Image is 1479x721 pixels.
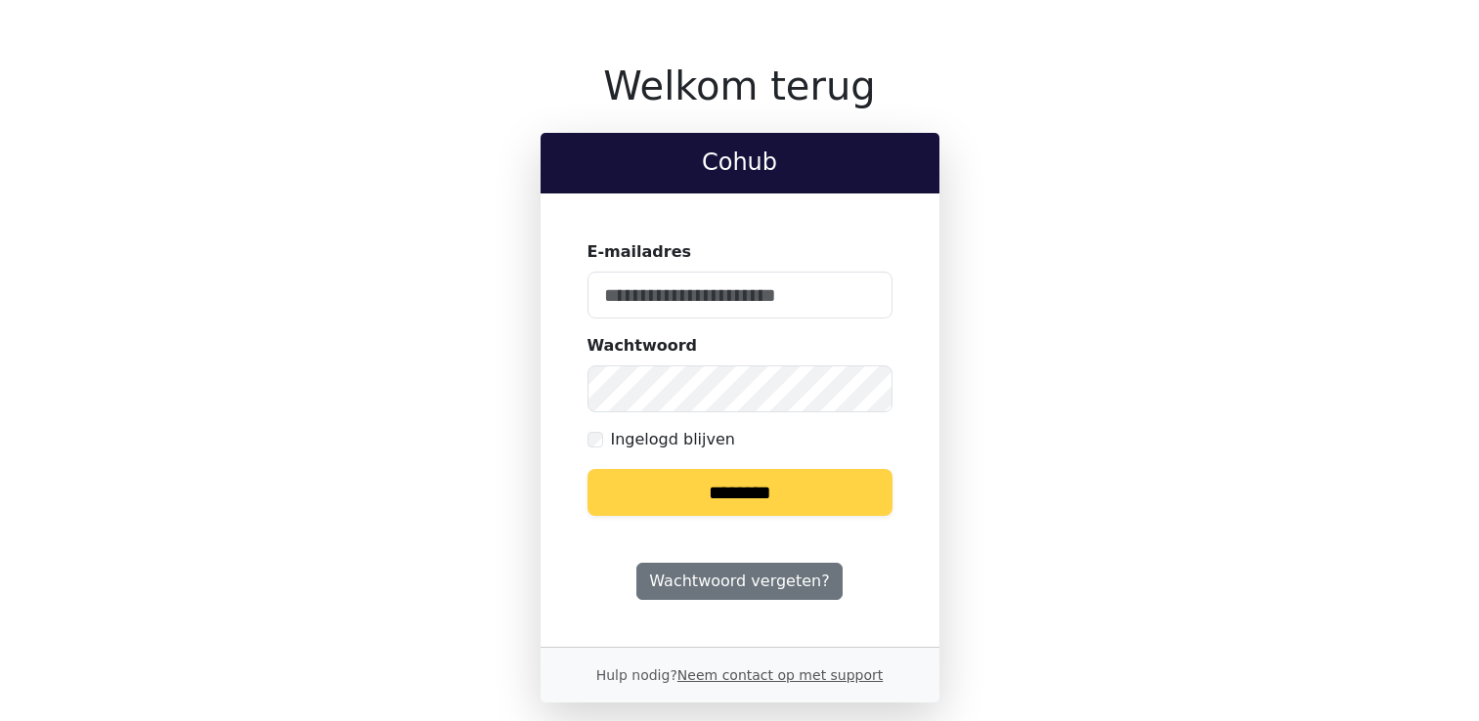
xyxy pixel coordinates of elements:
label: Wachtwoord [587,334,698,358]
a: Neem contact op met support [677,667,883,683]
h1: Welkom terug [541,63,939,109]
small: Hulp nodig? [596,667,884,683]
label: Ingelogd blijven [611,428,735,451]
a: Wachtwoord vergeten? [636,563,842,600]
label: E-mailadres [587,240,692,264]
h2: Cohub [556,148,924,177]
